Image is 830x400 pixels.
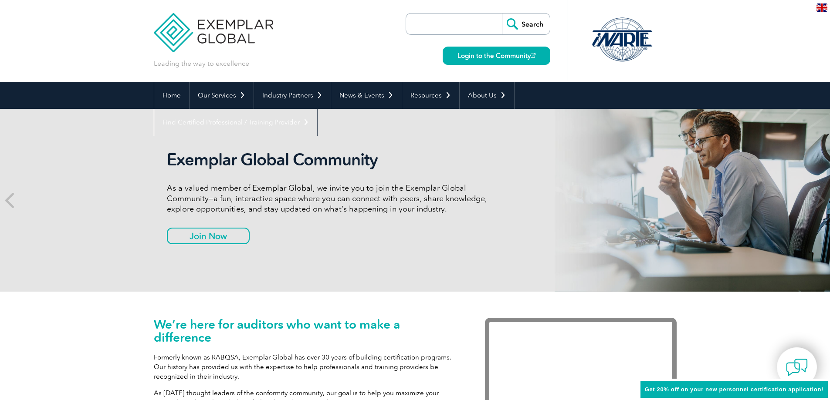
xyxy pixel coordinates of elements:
[154,353,459,381] p: Formerly known as RABQSA, Exemplar Global has over 30 years of building certification programs. O...
[167,150,494,170] h2: Exemplar Global Community
[460,82,514,109] a: About Us
[443,47,550,65] a: Login to the Community
[645,386,823,393] span: Get 20% off on your new personnel certification application!
[402,82,459,109] a: Resources
[167,228,250,244] a: Join Now
[502,13,550,34] input: Search
[154,82,189,109] a: Home
[331,82,402,109] a: News & Events
[190,82,254,109] a: Our Services
[154,109,317,136] a: Find Certified Professional / Training Provider
[816,3,827,12] img: en
[786,356,808,378] img: contact-chat.png
[531,53,535,58] img: open_square.png
[154,318,459,344] h1: We’re here for auditors who want to make a difference
[167,183,494,214] p: As a valued member of Exemplar Global, we invite you to join the Exemplar Global Community—a fun,...
[154,59,249,68] p: Leading the way to excellence
[254,82,331,109] a: Industry Partners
